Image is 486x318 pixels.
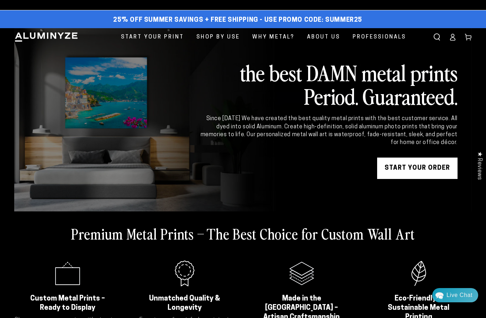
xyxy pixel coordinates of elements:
[377,158,458,179] a: START YOUR Order
[23,294,112,313] h2: Custom Metal Prints – Ready to Display
[429,29,445,45] summary: Search our site
[116,28,189,46] a: Start Your Print
[113,16,362,24] span: 25% off Summer Savings + Free Shipping - Use Promo Code: SUMMER25
[199,61,458,108] h2: the best DAMN metal prints Period. Guaranteed.
[196,32,240,42] span: Shop By Use
[347,28,411,46] a: Professionals
[71,224,415,243] h2: Premium Metal Prints – The Best Choice for Custom Wall Art
[247,28,300,46] a: Why Metal?
[140,294,229,313] h2: Unmatched Quality & Longevity
[14,32,78,42] img: Aluminyze
[432,288,478,302] div: Chat widget toggle
[353,32,406,42] span: Professionals
[447,288,472,302] div: Contact Us Directly
[307,32,340,42] span: About Us
[252,32,295,42] span: Why Metal?
[121,32,184,42] span: Start Your Print
[191,28,245,46] a: Shop By Use
[199,115,458,147] div: Since [DATE] We have created the best quality metal prints with the best customer service. All dy...
[302,28,345,46] a: About Us
[472,146,486,185] div: Click to open Judge.me floating reviews tab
